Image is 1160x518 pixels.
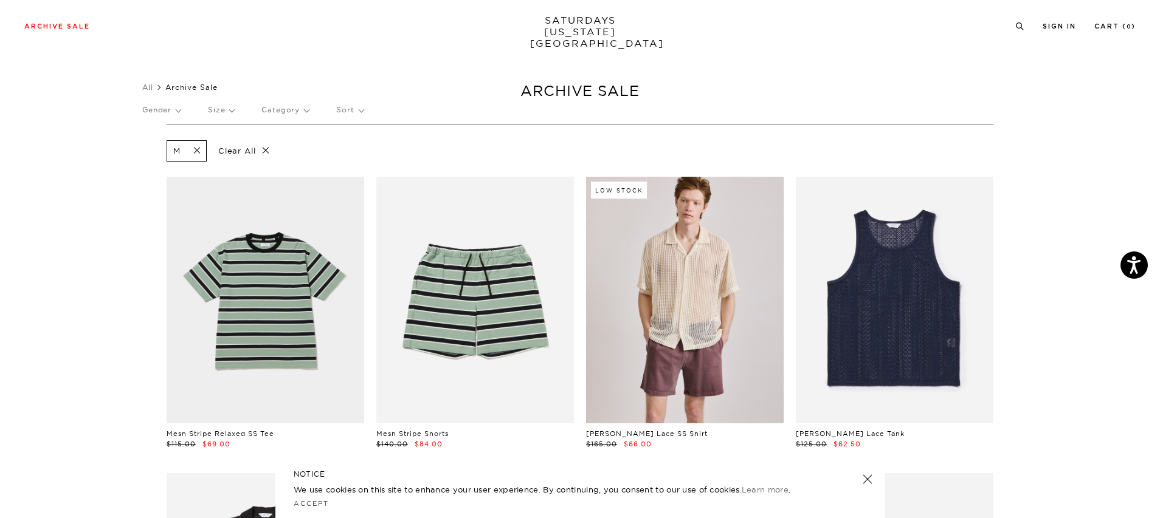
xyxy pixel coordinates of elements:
[142,83,153,92] a: All
[173,146,181,156] p: M
[1043,23,1076,30] a: Sign In
[591,182,647,199] div: Low Stock
[376,429,449,438] a: Mesh Stripe Shorts
[586,440,617,448] span: $165.00
[530,15,630,49] a: SATURDAYS[US_STATE][GEOGRAPHIC_DATA]
[208,96,234,124] p: Size
[142,96,181,124] p: Gender
[24,23,90,30] a: Archive Sale
[294,499,329,508] a: Accept
[834,440,861,448] span: $62.50
[415,440,443,448] span: $84.00
[624,440,652,448] span: $66.00
[167,429,274,438] a: Mesh Stripe Relaxed SS Tee
[202,440,230,448] span: $69.00
[261,96,309,124] p: Category
[294,483,823,496] p: We use cookies on this site to enhance your user experience. By continuing, you consent to our us...
[213,140,275,162] p: Clear All
[796,429,905,438] a: [PERSON_NAME] Lace Tank
[1094,23,1136,30] a: Cart (0)
[336,96,363,124] p: Sort
[165,83,218,92] span: Archive Sale
[1127,24,1131,30] small: 0
[742,485,789,494] a: Learn more
[167,440,196,448] span: $115.00
[376,440,408,448] span: $140.00
[294,469,866,480] h5: NOTICE
[796,440,827,448] span: $125.00
[586,429,708,438] a: [PERSON_NAME] Lace SS Shirt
